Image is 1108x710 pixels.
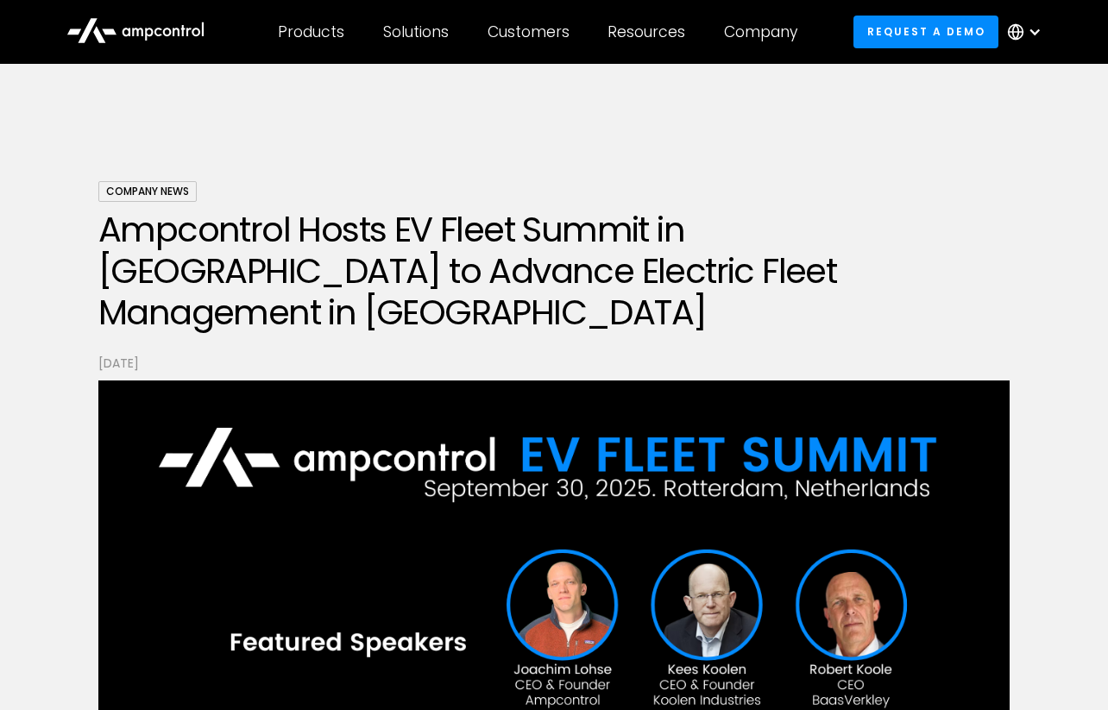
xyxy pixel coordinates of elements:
div: Products [278,22,344,41]
p: [DATE] [98,354,1010,373]
a: Request a demo [853,16,998,47]
h1: Ampcontrol Hosts EV Fleet Summit in [GEOGRAPHIC_DATA] to Advance Electric Fleet Management in [GE... [98,209,1010,333]
div: Company [724,22,797,41]
div: Resources [608,22,685,41]
div: Company News [98,181,197,202]
div: Customers [488,22,570,41]
div: Solutions [383,22,449,41]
